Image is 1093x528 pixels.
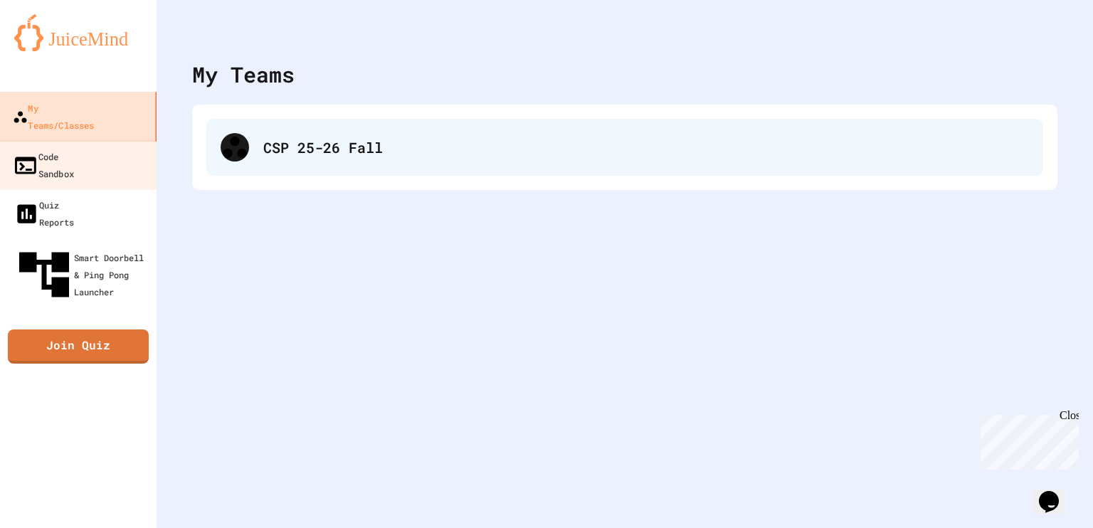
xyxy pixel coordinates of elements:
[1033,471,1079,514] iframe: chat widget
[975,409,1079,470] iframe: chat widget
[263,137,1029,158] div: CSP 25-26 Fall
[13,99,95,134] div: My Teams/Classes
[13,147,74,182] div: Code Sandbox
[14,196,74,231] div: Quiz Reports
[192,58,295,90] div: My Teams
[14,14,142,51] img: logo-orange.svg
[14,245,151,305] div: Smart Doorbell & Ping Pong Launcher
[8,329,149,364] a: Join Quiz
[6,6,98,90] div: Chat with us now!Close
[206,119,1043,176] div: CSP 25-26 Fall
